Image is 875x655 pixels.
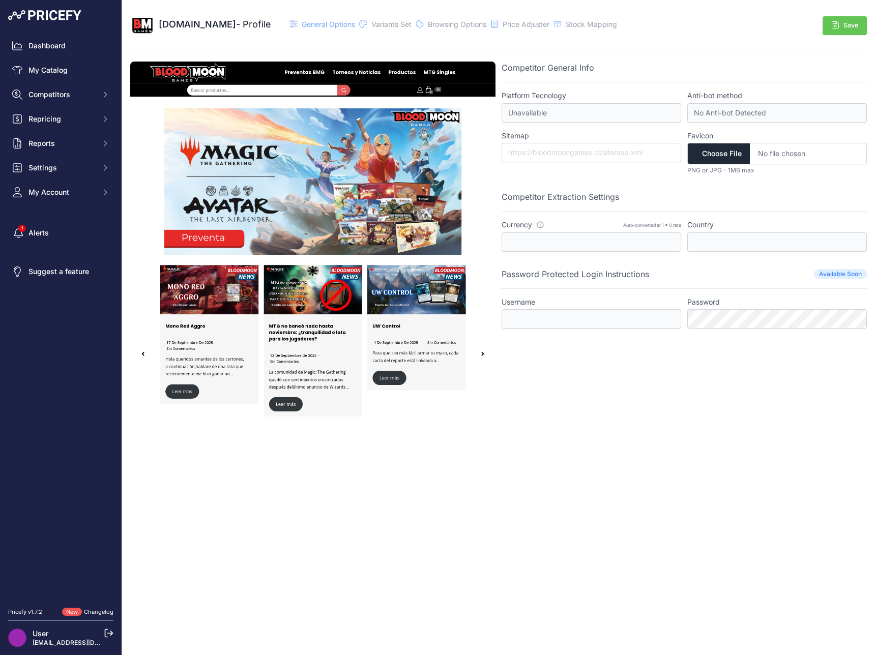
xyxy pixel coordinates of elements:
[502,62,867,74] p: Competitor General Info
[503,20,549,28] span: Price Adjuster
[502,220,544,230] label: Currency
[159,19,236,29] span: [DOMAIN_NAME]
[8,10,81,20] img: Pricefy Logo
[502,131,681,141] label: Sitemap
[8,134,113,153] button: Reports
[159,17,271,32] div: - Profile
[62,608,82,616] span: New
[502,268,649,280] p: Password Protected Login Instructions
[502,297,681,307] label: Username
[28,187,95,197] span: My Account
[130,12,155,37] img: bloodmoongames.cl.png
[8,37,113,55] a: Dashboard
[28,114,95,124] span: Repricing
[371,20,412,28] span: Variants Set
[33,639,139,646] a: [EMAIL_ADDRESS][DOMAIN_NAME]
[8,183,113,201] button: My Account
[687,91,867,101] label: Anti-bot method
[302,20,355,28] span: General Options
[8,224,113,242] a: Alerts
[623,222,681,228] div: Auto-converted at 1 = 0 rate
[428,20,486,28] span: Browsing Options
[687,220,867,230] label: Country
[814,269,867,279] span: Available Soon
[33,629,48,638] a: User
[8,262,113,281] a: Suggest a feature
[8,159,113,177] button: Settings
[823,16,867,35] button: Save
[84,608,113,615] a: Changelog
[687,297,867,307] label: Password
[8,85,113,104] button: Competitors
[28,163,95,173] span: Settings
[502,191,867,203] p: Competitor Extraction Settings
[687,166,867,174] p: PNG or JPG - 1MB max
[28,138,95,148] span: Reports
[8,61,113,79] a: My Catalog
[130,62,495,418] img: Screenshot bloodmoongames.cl
[566,20,617,28] span: Stock Mapping
[8,110,113,128] button: Repricing
[502,143,681,162] input: https://bloodmoongames.cl/sitemap.xml
[502,91,681,101] label: Platform Tecnology
[687,131,867,141] label: Favicon
[28,90,95,100] span: Competitors
[8,608,42,616] div: Pricefy v1.7.2
[8,37,113,596] nav: Sidebar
